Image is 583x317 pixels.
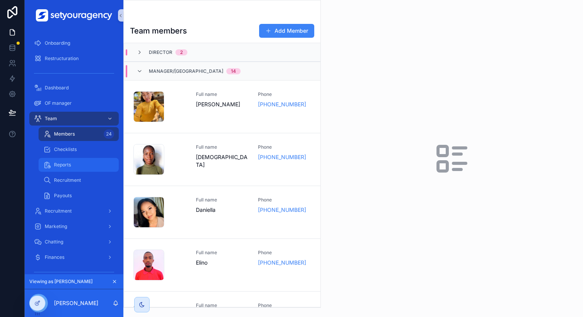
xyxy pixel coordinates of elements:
span: Recruitment [54,177,81,183]
a: Team [29,112,119,126]
button: Add Member [259,24,314,38]
span: [PERSON_NAME] [196,101,249,108]
span: Manager/[GEOGRAPHIC_DATA] [149,68,223,74]
span: Phone [258,144,311,150]
span: Chatting [45,239,63,245]
div: scrollable content [25,31,123,274]
a: Chatting [29,235,119,249]
span: Recruitment [45,208,72,214]
a: Recruitment [39,173,119,187]
span: Onboarding [45,40,70,46]
a: Finances [29,250,119,264]
span: Full name [196,91,249,97]
a: Marketing [29,220,119,233]
span: Restructuration [45,55,79,62]
span: Director [149,49,172,55]
a: OF manager [29,96,119,110]
span: Reports [54,162,71,168]
a: Members24 [39,127,119,141]
a: [PHONE_NUMBER] [258,206,306,214]
span: Elino [196,259,249,267]
span: Phone [258,91,311,97]
a: Onboarding [29,36,119,50]
div: 2 [180,49,183,55]
span: Members [54,131,75,137]
a: Payouts [39,189,119,203]
a: Reports [39,158,119,172]
span: Phone [258,250,311,256]
span: Full name [196,302,249,309]
span: OF manager [45,100,72,106]
a: Checklists [39,143,119,156]
a: Full nameDaniellaPhone[PHONE_NUMBER] [124,186,320,238]
span: Marketing [45,223,67,230]
span: Full name [196,144,249,150]
a: Full nameElinoPhone[PHONE_NUMBER] [124,238,320,291]
span: Full name [196,250,249,256]
span: Team [45,116,57,122]
a: Recruitment [29,204,119,218]
a: Restructuration [29,52,119,65]
span: Full name [196,197,249,203]
a: Dashboard [29,81,119,95]
p: [PERSON_NAME] [54,299,98,307]
div: 24 [104,129,114,139]
span: Finances [45,254,64,260]
a: Full name[DEMOGRAPHIC_DATA]Phone[PHONE_NUMBER] [124,133,320,186]
span: Phone [258,302,311,309]
div: 14 [231,68,236,74]
span: Dashboard [45,85,69,91]
span: [DEMOGRAPHIC_DATA] [196,153,249,169]
img: App logo [36,9,112,22]
h1: Team members [130,25,187,36]
a: Full name[PERSON_NAME]Phone[PHONE_NUMBER] [124,80,320,133]
span: Viewing as [PERSON_NAME] [29,278,93,285]
a: [PHONE_NUMBER] [258,153,306,161]
span: Checklists [54,146,77,153]
span: Phone [258,197,311,203]
span: Payouts [54,193,72,199]
a: [PHONE_NUMBER] [258,101,306,108]
span: Daniella [196,206,249,214]
a: [PHONE_NUMBER] [258,259,306,267]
